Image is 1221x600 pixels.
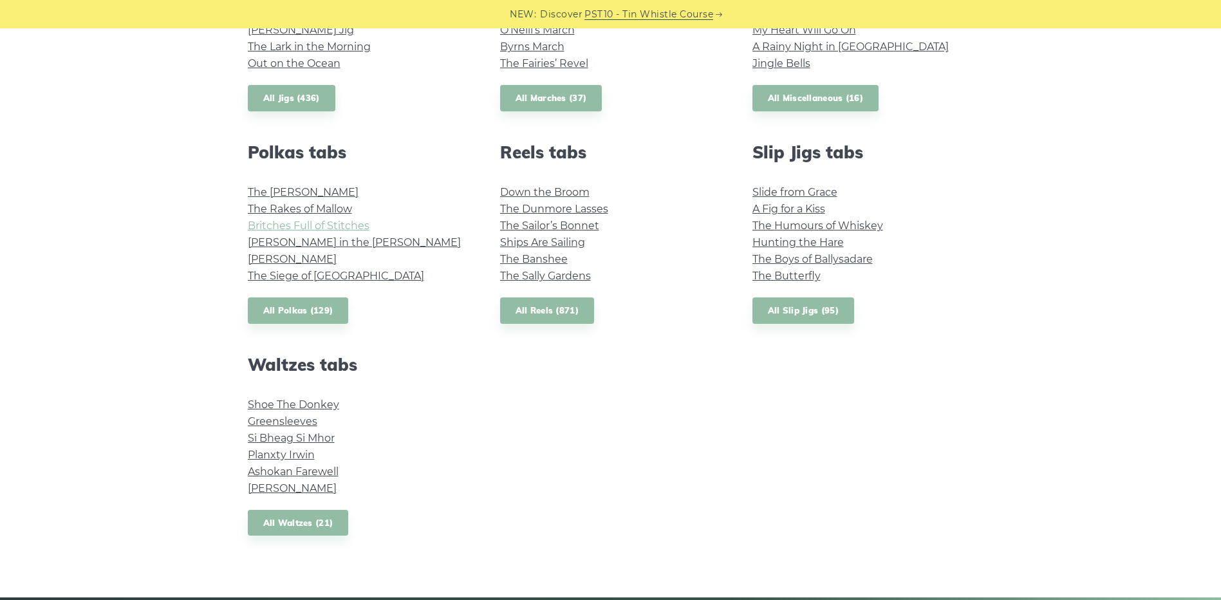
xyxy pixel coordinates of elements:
[500,57,588,70] a: The Fairies’ Revel
[752,57,810,70] a: Jingle Bells
[752,186,837,198] a: Slide from Grace
[500,24,575,36] a: O’Neill’s March
[500,236,585,248] a: Ships Are Sailing
[752,270,821,282] a: The Butterfly
[752,203,825,215] a: A Fig for a Kiss
[500,41,564,53] a: Byrns March
[500,220,599,232] a: The Sailor’s Bonnet
[248,253,337,265] a: [PERSON_NAME]
[500,270,591,282] a: The Sally Gardens
[248,142,469,162] h2: Polkas tabs
[248,203,352,215] a: The Rakes of Mallow
[752,24,856,36] a: My Heart Will Go On
[500,85,602,111] a: All Marches (37)
[248,24,354,36] a: [PERSON_NAME] Jig
[752,85,879,111] a: All Miscellaneous (16)
[248,297,349,324] a: All Polkas (129)
[752,253,873,265] a: The Boys of Ballysadare
[584,7,713,22] a: PST10 - Tin Whistle Course
[752,142,974,162] h2: Slip Jigs tabs
[248,398,339,411] a: Shoe The Donkey
[248,186,359,198] a: The [PERSON_NAME]
[500,142,722,162] h2: Reels tabs
[248,236,461,248] a: [PERSON_NAME] in the [PERSON_NAME]
[248,465,339,478] a: Ashokan Farewell
[752,236,844,248] a: Hunting the Hare
[500,297,595,324] a: All Reels (871)
[510,7,536,22] span: NEW:
[248,41,371,53] a: The Lark in the Morning
[752,41,949,53] a: A Rainy Night in [GEOGRAPHIC_DATA]
[248,415,317,427] a: Greensleeves
[500,186,590,198] a: Down the Broom
[248,510,349,536] a: All Waltzes (21)
[248,85,335,111] a: All Jigs (436)
[752,220,883,232] a: The Humours of Whiskey
[752,297,854,324] a: All Slip Jigs (95)
[248,57,340,70] a: Out on the Ocean
[248,355,469,375] h2: Waltzes tabs
[248,432,335,444] a: Si­ Bheag Si­ Mhor
[500,253,568,265] a: The Banshee
[248,220,369,232] a: Britches Full of Stitches
[248,270,424,282] a: The Siege of [GEOGRAPHIC_DATA]
[500,203,608,215] a: The Dunmore Lasses
[248,449,315,461] a: Planxty Irwin
[540,7,583,22] span: Discover
[248,482,337,494] a: [PERSON_NAME]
